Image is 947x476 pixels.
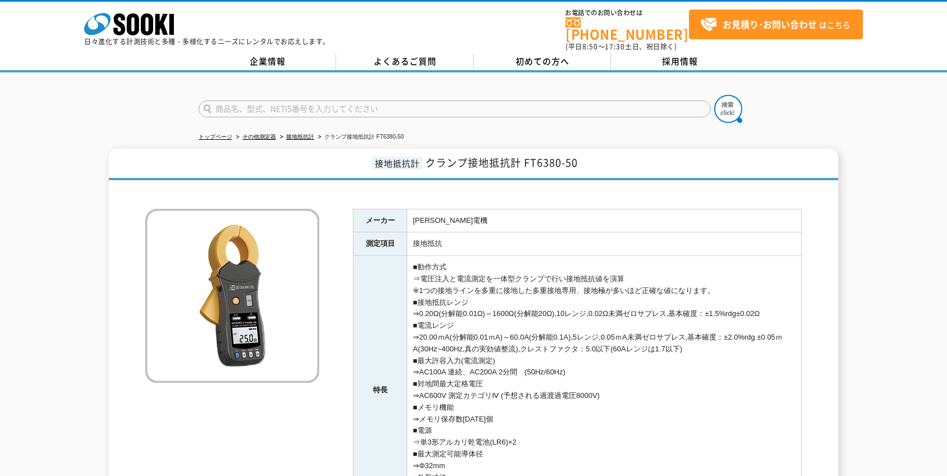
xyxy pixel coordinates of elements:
strong: お見積り･お問い合わせ [723,17,817,31]
a: 企業情報 [199,53,336,70]
a: 接地抵抗計 [286,134,314,140]
a: よくあるご質問 [336,53,473,70]
th: メーカー [353,209,407,232]
img: クランプ接地抵抗計 FT6380-50 [145,209,319,383]
a: 採用情報 [611,53,748,70]
td: [PERSON_NAME]電機 [407,209,802,232]
span: クランプ接地抵抗計 FT6380-50 [425,155,578,170]
span: 初めての方へ [516,55,569,67]
a: トップページ [199,134,232,140]
span: お電話でのお問い合わせは [566,10,689,16]
td: 接地抵抗 [407,232,802,256]
a: お見積り･お問い合わせはこちら [689,10,863,39]
input: 商品名、型式、NETIS番号を入力してください [199,100,711,117]
span: はこちら [700,16,851,33]
p: 日々進化する計測技術と多種・多様化するニーズにレンタルでお応えします。 [84,38,330,45]
a: 初めての方へ [473,53,611,70]
li: クランプ接地抵抗計 FT6380-50 [316,131,404,143]
span: 8:50 [582,42,598,52]
th: 測定項目 [353,232,407,256]
a: [PHONE_NUMBER] [566,17,689,40]
a: その他測定器 [242,134,276,140]
img: btn_search.png [714,95,742,123]
span: (平日 ～ 土日、祝日除く) [566,42,677,52]
span: 17:30 [605,42,625,52]
span: 接地抵抗計 [372,157,422,170]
